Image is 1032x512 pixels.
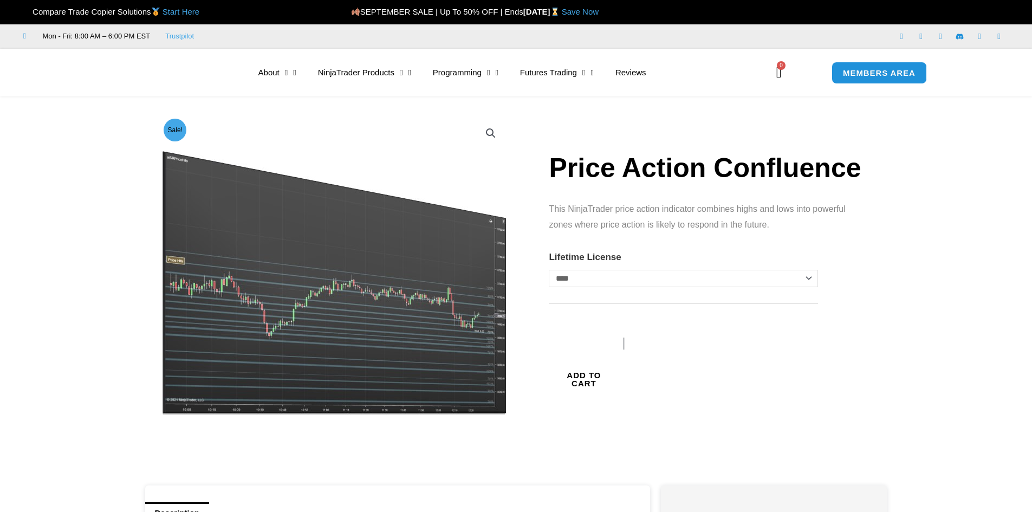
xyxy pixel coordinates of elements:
strong: [DATE] [523,7,562,16]
a: 0 [760,57,798,88]
img: ⌛ [551,8,559,16]
a: View full-screen image gallery [481,124,501,143]
label: Lifetime License [549,252,621,262]
a: Trustpilot [165,30,194,43]
span: Mon - Fri: 8:00 AM – 6:00 PM EST [40,30,151,43]
img: 🍂 [352,8,360,16]
a: NinjaTrader Products [307,60,422,85]
h1: Price Action Confluence [549,149,865,187]
a: Reviews [605,60,657,85]
img: Price Action Confluence 2 [160,115,509,415]
button: Buy with GPay [619,333,700,447]
span: MEMBERS AREA [843,69,916,77]
span: 0 [777,61,786,70]
a: Start Here [163,7,199,16]
a: Save Now [562,7,599,16]
a: About [248,60,307,85]
img: 🏆 [24,8,32,16]
span: SEPTEMBER SALE | Up To 50% OFF | Ends [351,7,523,16]
span: Sale! [164,119,186,141]
img: 🥇 [152,8,160,16]
a: MEMBERS AREA [832,62,927,84]
a: Programming [422,60,509,85]
span: Compare Trade Copier Solutions [23,7,199,16]
img: LogoAI | Affordable Indicators – NinjaTrader [110,53,226,92]
text: •••••• [655,338,679,349]
button: Add to cart [549,320,619,439]
span: This NinjaTrader price action indicator combines highs and lows into powerful zones where price a... [549,204,845,229]
a: Futures Trading [509,60,605,85]
nav: Menu [248,60,759,85]
iframe: Secure payment input frame [616,326,703,327]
